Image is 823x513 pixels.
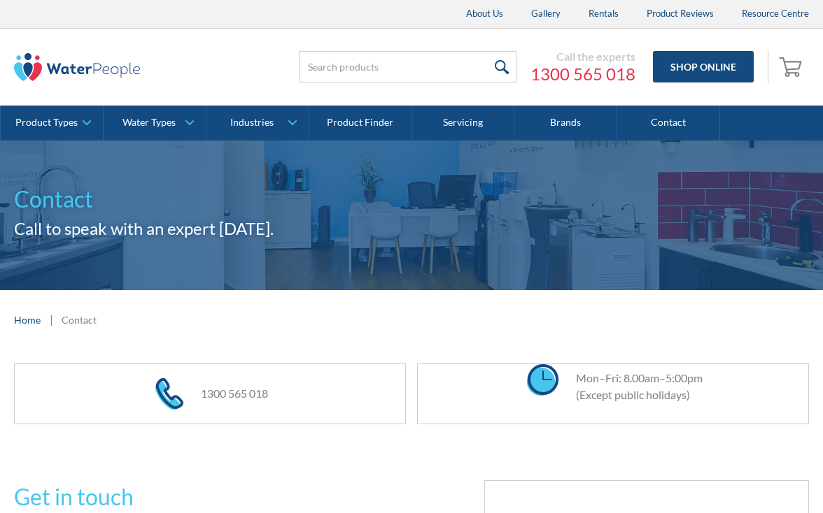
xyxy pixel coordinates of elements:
[514,106,617,140] a: Brands
[48,311,55,328] div: |
[711,443,823,513] iframe: podium webchat widget bubble
[562,370,703,403] div: Mon–Fri: 8.00am–5:00pm (Except public holidays)
[14,312,41,327] a: Home
[1,106,103,140] a: Product Types
[775,50,809,84] a: Open cart
[617,106,720,140] a: Contact
[779,55,806,78] img: shopping cart
[206,106,309,140] a: Industries
[530,50,635,64] div: Call the experts
[412,106,515,140] a: Servicing
[122,117,176,129] div: Water Types
[653,51,754,82] a: Shop Online
[309,106,412,140] a: Product Finder
[14,182,809,216] h1: Contact
[299,51,516,82] input: Search products
[62,312,97,327] div: Contact
[530,64,635,85] a: 1300 565 018
[14,216,809,241] h2: Call to speak with an expert [DATE].
[527,364,558,396] img: clock icon
[104,106,206,140] a: Water Types
[15,117,78,129] div: Product Types
[201,386,268,400] a: 1300 565 018
[14,53,140,81] img: The Water People
[230,117,274,129] div: Industries
[155,378,183,410] img: phone icon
